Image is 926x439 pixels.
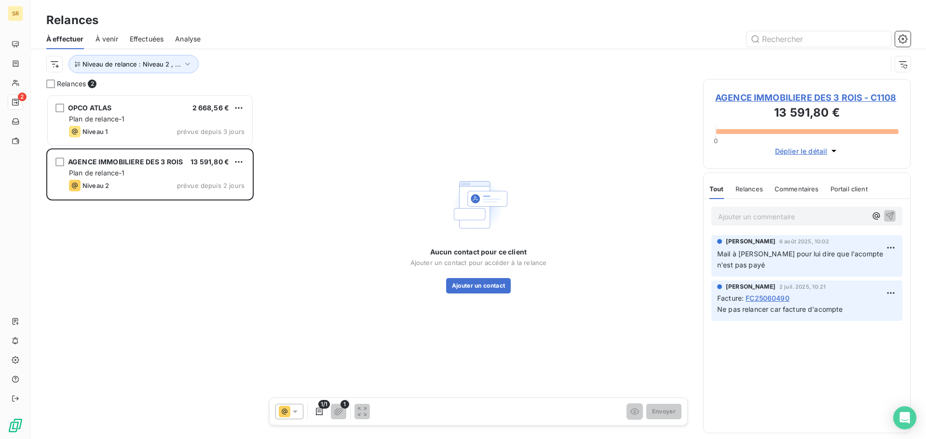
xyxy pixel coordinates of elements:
[831,185,868,193] span: Portail client
[175,34,201,44] span: Analyse
[779,284,826,290] span: 2 juil. 2025, 10:21
[779,239,829,244] span: 6 août 2025, 10:02
[726,237,776,246] span: [PERSON_NAME]
[318,400,330,409] span: 1/1
[8,418,23,433] img: Logo LeanPay
[446,278,511,293] button: Ajouter un contact
[775,185,819,193] span: Commentaires
[715,104,899,123] h3: 13 591,80 €
[68,158,183,166] span: AGENCE IMMOBILIERE DES 3 ROIS
[8,94,23,110] a: 2
[95,34,118,44] span: À venir
[410,259,547,266] span: Ajouter un contact pour accéder à la relance
[714,137,718,145] span: 0
[893,406,916,429] div: Open Intercom Messenger
[717,305,843,313] span: Ne pas relancer car facture d'acompte
[82,60,181,68] span: Niveau de relance : Niveau 2 , ...
[717,250,885,269] span: Mail à [PERSON_NAME] pour lui dire que l'acompte n'est pas payé
[726,282,776,291] span: [PERSON_NAME]
[646,404,681,419] button: Envoyer
[69,115,125,123] span: Plan de relance-1
[88,80,96,88] span: 2
[69,169,125,177] span: Plan de relance-1
[775,146,828,156] span: Déplier le détail
[46,12,98,29] h3: Relances
[177,182,245,189] span: prévue depuis 2 jours
[715,91,899,104] span: AGENCE IMMOBILIERE DES 3 ROIS - C1108
[68,55,199,73] button: Niveau de relance : Niveau 2 , ...
[57,79,86,89] span: Relances
[717,293,744,303] span: Facture :
[8,6,23,21] div: SR
[709,185,724,193] span: Tout
[191,158,229,166] span: 13 591,80 €
[68,104,112,112] span: OPCO ATLAS
[735,185,763,193] span: Relances
[46,94,254,439] div: grid
[746,293,790,303] span: FC25060490
[46,34,84,44] span: À effectuer
[192,104,230,112] span: 2 668,56 €
[448,174,509,236] img: Empty state
[130,34,164,44] span: Effectuées
[82,128,108,135] span: Niveau 1
[18,93,27,101] span: 2
[340,400,349,409] span: 1
[430,247,527,257] span: Aucun contact pour ce client
[82,182,109,189] span: Niveau 2
[177,128,245,135] span: prévue depuis 3 jours
[747,31,891,47] input: Rechercher
[772,146,842,157] button: Déplier le détail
